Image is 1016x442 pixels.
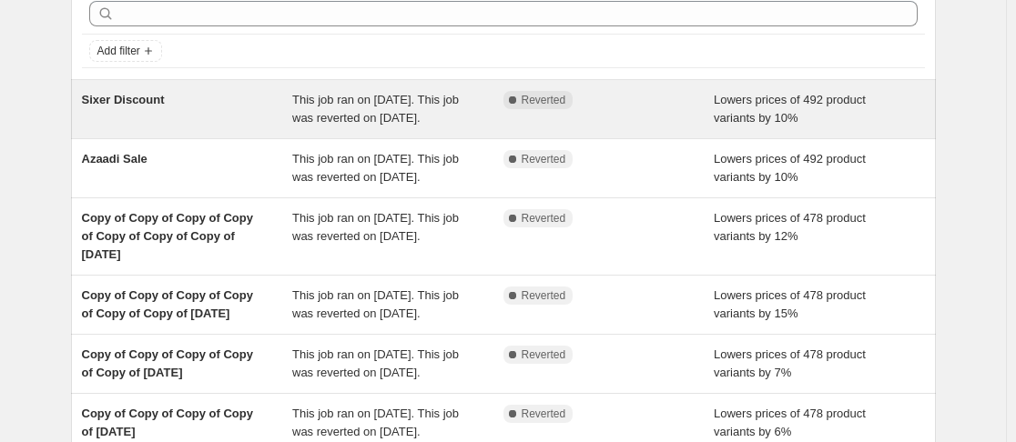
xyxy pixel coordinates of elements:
span: Reverted [522,211,566,226]
span: Azaadi Sale [82,152,147,166]
span: Copy of Copy of Copy of Copy of Copy of Copy of [DATE] [82,288,253,320]
span: This job ran on [DATE]. This job was reverted on [DATE]. [292,93,459,125]
span: Lowers prices of 478 product variants by 6% [714,407,866,438]
span: Lowers prices of 478 product variants by 15% [714,288,866,320]
span: Reverted [522,93,566,107]
span: This job ran on [DATE]. This job was reverted on [DATE]. [292,152,459,184]
span: Sixer Discount [82,93,165,106]
span: Copy of Copy of Copy of Copy of Copy of [DATE] [82,347,253,379]
span: Lowers prices of 478 product variants by 12% [714,211,866,243]
span: Reverted [522,347,566,362]
span: Reverted [522,152,566,166]
span: Reverted [522,288,566,303]
span: Lowers prices of 478 product variants by 7% [714,347,866,379]
span: This job ran on [DATE]. This job was reverted on [DATE]. [292,407,459,438]
span: Reverted [522,407,566,421]
button: Add filter [89,40,162,62]
span: This job ran on [DATE]. This job was reverted on [DATE]. [292,347,459,379]
span: This job ran on [DATE]. This job was reverted on [DATE]. [292,288,459,320]
span: Copy of Copy of Copy of Copy of [DATE] [82,407,253,438]
span: Copy of Copy of Copy of Copy of Copy of Copy of Copy of [DATE] [82,211,253,261]
span: This job ran on [DATE]. This job was reverted on [DATE]. [292,211,459,243]
span: Add filter [97,44,140,58]
span: Lowers prices of 492 product variants by 10% [714,152,866,184]
span: Lowers prices of 492 product variants by 10% [714,93,866,125]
